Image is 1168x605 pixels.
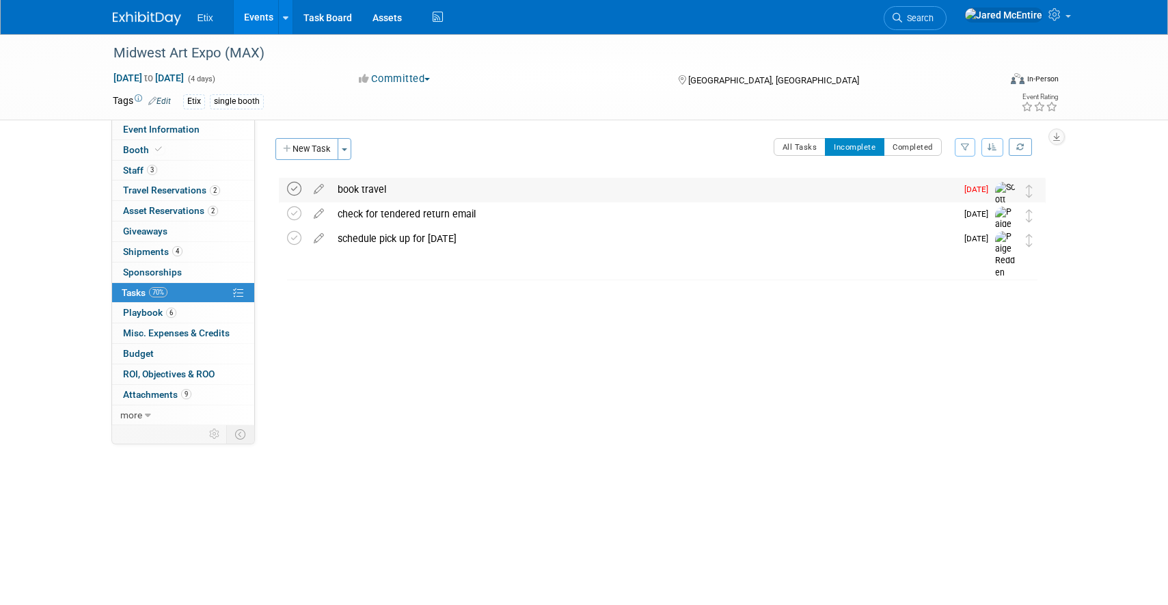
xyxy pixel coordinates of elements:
[112,180,254,200] a: Travel Reservations2
[155,146,162,153] i: Booth reservation complete
[172,246,182,256] span: 4
[113,94,171,109] td: Tags
[123,226,167,237] span: Giveaways
[1026,234,1033,247] i: Move task
[208,206,218,216] span: 2
[112,405,254,425] a: more
[123,348,154,359] span: Budget
[964,8,1043,23] img: Jared McEntire
[112,263,254,282] a: Sponsorships
[688,75,859,85] span: [GEOGRAPHIC_DATA], [GEOGRAPHIC_DATA]
[123,246,182,257] span: Shipments
[112,385,254,405] a: Attachments9
[884,138,942,156] button: Completed
[181,389,191,399] span: 9
[187,75,215,83] span: (4 days)
[123,185,220,196] span: Travel Reservations
[1026,209,1033,222] i: Move task
[112,140,254,160] a: Booth
[884,6,947,30] a: Search
[113,72,185,84] span: [DATE] [DATE]
[902,13,934,23] span: Search
[331,178,956,201] div: book travel
[964,234,995,243] span: [DATE]
[112,120,254,139] a: Event Information
[109,41,979,66] div: Midwest Art Expo (MAX)
[210,94,264,109] div: single booth
[307,183,331,196] a: edit
[142,72,155,83] span: to
[123,307,176,318] span: Playbook
[112,221,254,241] a: Giveaways
[307,232,331,245] a: edit
[112,161,254,180] a: Staff3
[995,182,1016,230] img: Scott Greeban
[774,138,826,156] button: All Tasks
[148,96,171,106] a: Edit
[198,12,213,23] span: Etix
[825,138,884,156] button: Incomplete
[112,201,254,221] a: Asset Reservations2
[122,287,167,298] span: Tasks
[995,231,1016,280] img: Paige Redden
[354,72,435,86] button: Committed
[307,208,331,220] a: edit
[964,185,995,194] span: [DATE]
[123,327,230,338] span: Misc. Expenses & Credits
[995,206,1016,255] img: Paige Redden
[123,267,182,278] span: Sponsorships
[123,389,191,400] span: Attachments
[1009,138,1032,156] a: Refresh
[210,185,220,196] span: 2
[964,209,995,219] span: [DATE]
[149,287,167,297] span: 70%
[120,409,142,420] span: more
[1027,74,1059,84] div: In-Person
[147,165,157,175] span: 3
[919,71,1059,92] div: Event Format
[1021,94,1058,100] div: Event Rating
[203,425,227,443] td: Personalize Event Tab Strip
[123,205,218,216] span: Asset Reservations
[112,323,254,343] a: Misc. Expenses & Credits
[331,202,956,226] div: check for tendered return email
[331,227,956,250] div: schedule pick up for [DATE]
[123,144,165,155] span: Booth
[1026,185,1033,198] i: Move task
[112,364,254,384] a: ROI, Objectives & ROO
[112,344,254,364] a: Budget
[275,138,338,160] button: New Task
[112,283,254,303] a: Tasks70%
[123,368,215,379] span: ROI, Objectives & ROO
[123,124,200,135] span: Event Information
[183,94,205,109] div: Etix
[166,308,176,318] span: 6
[112,303,254,323] a: Playbook6
[1011,73,1024,84] img: Format-Inperson.png
[123,165,157,176] span: Staff
[113,12,181,25] img: ExhibitDay
[226,425,254,443] td: Toggle Event Tabs
[112,242,254,262] a: Shipments4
